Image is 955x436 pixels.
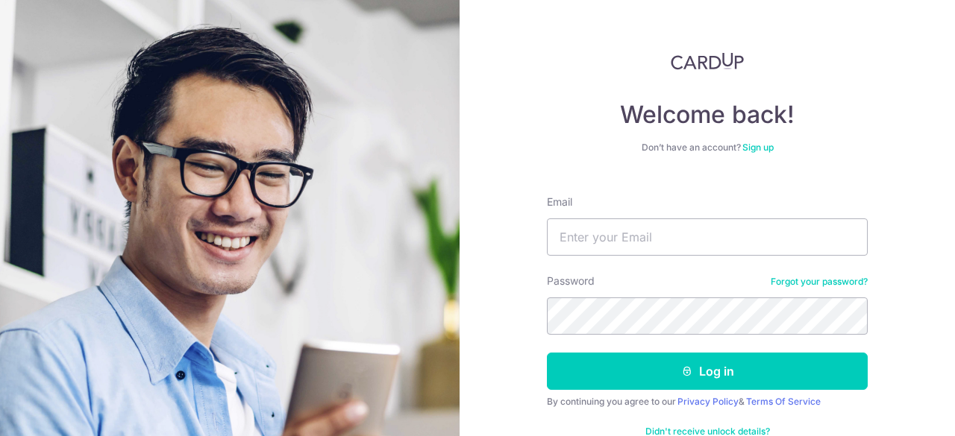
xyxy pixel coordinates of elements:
[671,52,744,70] img: CardUp Logo
[547,218,868,256] input: Enter your Email
[677,396,739,407] a: Privacy Policy
[771,276,868,288] a: Forgot your password?
[547,396,868,408] div: By continuing you agree to our &
[547,274,595,288] label: Password
[547,353,868,390] button: Log in
[547,195,572,209] label: Email
[547,142,868,154] div: Don’t have an account?
[746,396,821,407] a: Terms Of Service
[742,142,774,153] a: Sign up
[547,100,868,130] h4: Welcome back!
